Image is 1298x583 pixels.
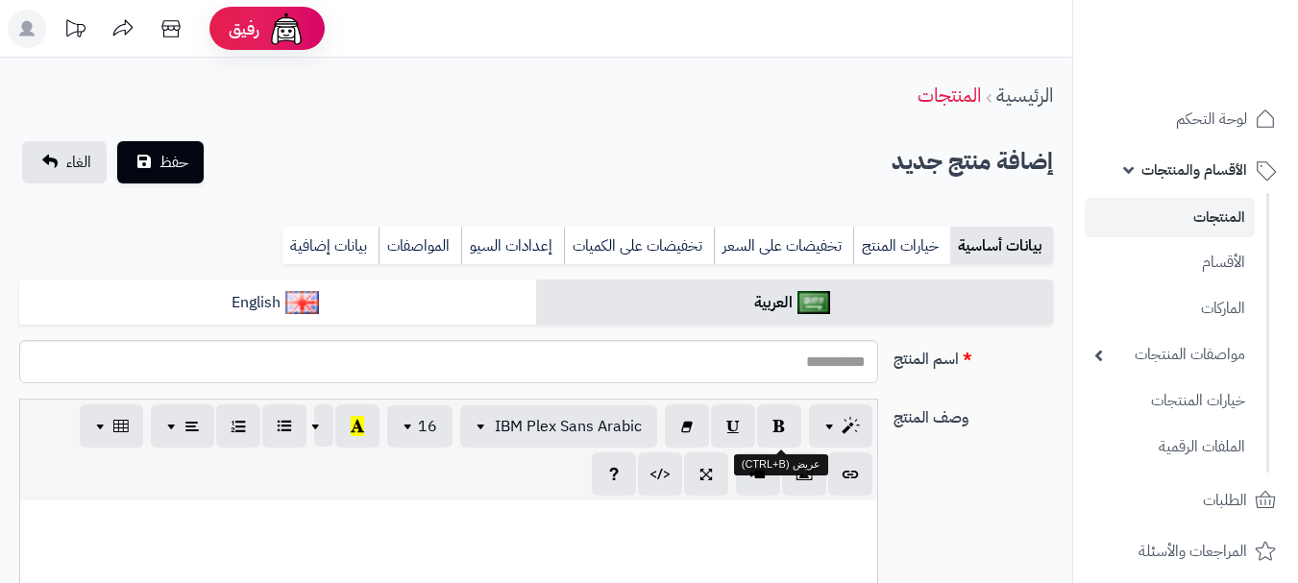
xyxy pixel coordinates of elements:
[379,227,461,265] a: المواصفات
[950,227,1053,265] a: بيانات أساسية
[418,415,437,438] span: 16
[159,151,188,174] span: حفظ
[564,227,714,265] a: تخفيضات على الكميات
[1085,426,1255,468] a: الملفات الرقمية
[460,405,657,448] button: IBM Plex Sans Arabic
[1085,96,1286,142] a: لوحة التحكم
[387,405,453,448] button: 16
[734,454,828,475] div: عريض (CTRL+B)
[886,399,1061,429] label: وصف المنتج
[1085,242,1255,283] a: الأقسام
[1085,477,1286,523] a: الطلبات
[267,10,306,48] img: ai-face.png
[797,291,831,314] img: العربية
[1085,198,1255,237] a: المنتجات
[495,415,642,438] span: IBM Plex Sans Arabic
[51,10,99,53] a: تحديثات المنصة
[282,227,379,265] a: بيانات إضافية
[1085,528,1286,574] a: المراجعات والأسئلة
[714,227,853,265] a: تخفيضات على السعر
[892,142,1053,182] h2: إضافة منتج جديد
[1167,14,1280,55] img: logo-2.png
[1085,288,1255,329] a: الماركات
[1203,487,1247,514] span: الطلبات
[996,81,1053,109] a: الرئيسية
[285,291,319,314] img: English
[19,279,536,327] a: English
[853,227,950,265] a: خيارات المنتج
[1085,334,1255,376] a: مواصفات المنتجات
[1139,538,1247,565] span: المراجعات والأسئلة
[117,141,204,183] button: حفظ
[918,81,981,109] a: المنتجات
[1141,157,1247,183] span: الأقسام والمنتجات
[22,141,107,183] a: الغاء
[66,151,91,174] span: الغاء
[1085,380,1255,422] a: خيارات المنتجات
[1176,106,1247,133] span: لوحة التحكم
[536,279,1053,327] a: العربية
[229,17,259,40] span: رفيق
[461,227,564,265] a: إعدادات السيو
[886,340,1061,371] label: اسم المنتج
